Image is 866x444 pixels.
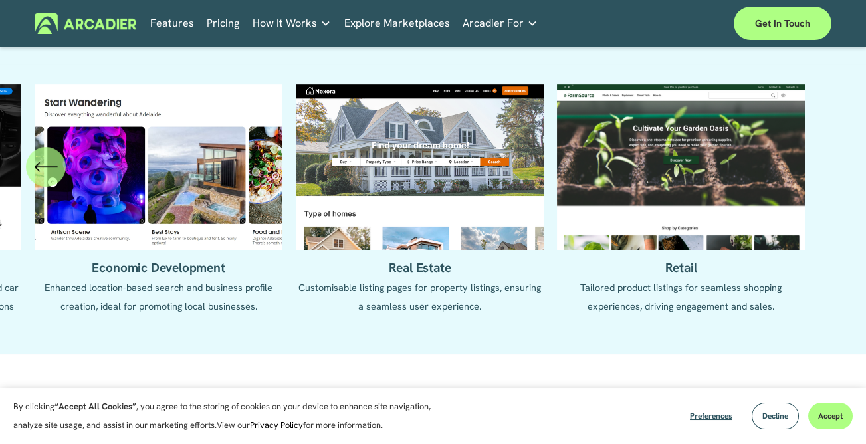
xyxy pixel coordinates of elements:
a: Get in touch [734,7,831,40]
span: Arcadier For [463,14,524,33]
strong: “Accept All Cookies” [54,401,136,412]
button: Decline [752,403,799,429]
span: How It Works [253,14,317,33]
a: folder dropdown [463,13,538,34]
a: Explore Marketplaces [344,13,450,34]
a: Features [150,13,194,34]
iframe: Chat Widget [800,380,866,444]
a: Pricing [207,13,239,34]
img: Arcadier [35,13,136,34]
p: By clicking , you agree to the storing of cookies on your device to enhance site navigation, anal... [13,397,445,435]
span: Decline [762,411,788,421]
button: Preferences [680,403,742,429]
button: Previous [26,147,66,187]
a: Privacy Policy [250,419,303,431]
a: folder dropdown [253,13,331,34]
span: Preferences [690,411,732,421]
